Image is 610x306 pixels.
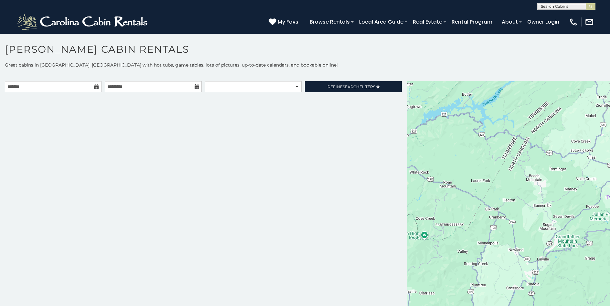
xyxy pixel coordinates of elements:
a: RefineSearchFilters [305,81,401,92]
span: My Favs [278,18,298,26]
img: phone-regular-white.png [569,17,578,26]
a: Browse Rentals [306,16,353,27]
a: Real Estate [410,16,445,27]
a: Rental Program [448,16,496,27]
img: mail-regular-white.png [585,17,594,26]
a: Owner Login [524,16,562,27]
span: Search [343,84,359,89]
span: Refine Filters [327,84,375,89]
a: My Favs [269,18,300,26]
img: White-1-2.png [16,12,150,32]
a: Local Area Guide [356,16,407,27]
a: About [498,16,521,27]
